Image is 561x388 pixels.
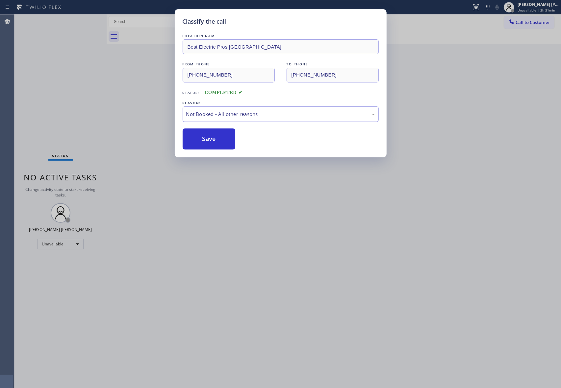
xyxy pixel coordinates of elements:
span: Status: [183,90,200,95]
div: REASON: [183,100,379,106]
div: Not Booked - All other reasons [186,110,375,118]
h5: Classify the call [183,17,226,26]
input: From phone [183,68,275,82]
div: FROM PHONE [183,61,275,68]
input: To phone [287,68,379,82]
span: COMPLETED [205,90,243,95]
button: Save [183,128,236,149]
div: LOCATION NAME [183,33,379,39]
div: TO PHONE [287,61,379,68]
